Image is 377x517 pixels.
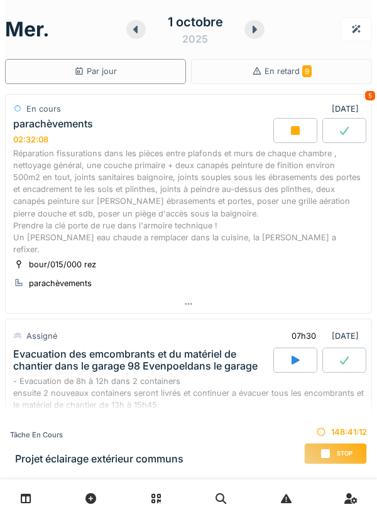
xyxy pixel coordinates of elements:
[13,135,48,144] div: 02:32:08
[281,324,364,348] div: [DATE]
[292,330,316,342] div: 07h30
[74,65,117,77] div: Par jour
[182,31,208,46] div: 2025
[337,449,352,458] span: Stop
[26,103,61,115] div: En cours
[15,453,183,465] h3: Projet éclairage extérieur communs
[304,426,367,438] div: 148:41:12
[26,330,57,342] div: Assigné
[29,258,96,270] div: bour/015/000 rez
[168,13,223,31] div: 1 octobre
[29,414,80,426] div: evenepoel 98
[13,348,271,372] div: Evacuation des emcombrants et du matériel de chantier dans le garage 98 Evenpoeldans le garage
[5,18,50,41] h1: mer.
[29,277,92,289] div: parachèvements
[302,65,312,77] span: 9
[365,91,375,100] div: 5
[13,147,364,256] div: Réparation fissurations dans les pièces entre plafonds et murs de chaque chambre , nettoyage géné...
[13,118,93,130] div: parachèvements
[10,430,183,440] div: Tâche en cours
[13,375,364,412] div: - Evacuation de 8h à 12h dans 2 containers ensuite 2 nouveaux containers seront livrés et continu...
[265,67,312,76] span: En retard
[332,103,364,115] div: [DATE]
